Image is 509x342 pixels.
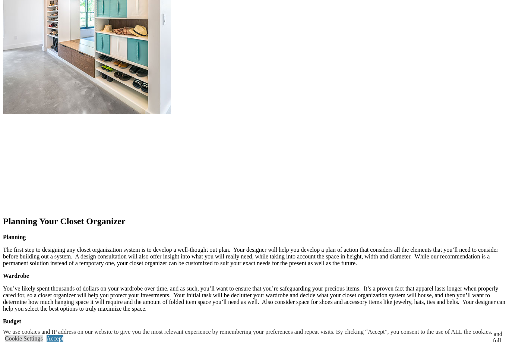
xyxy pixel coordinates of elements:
[3,318,21,324] strong: Budget
[3,285,506,312] p: You’ve likely spent thousands of dollars on your wardrobe over time, and as such, you’ll want to ...
[47,335,63,342] a: Accept
[3,234,26,240] strong: Planning
[3,216,506,226] h2: Planning Your Closet Organizer
[5,335,43,342] a: Cookie Settings
[3,247,506,267] p: The first step to designing any closet organization system is to develop a well-thought out plan....
[3,329,492,335] div: We use cookies and IP address on our website to give you the most relevant experience by remember...
[3,273,29,279] strong: Wardrobe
